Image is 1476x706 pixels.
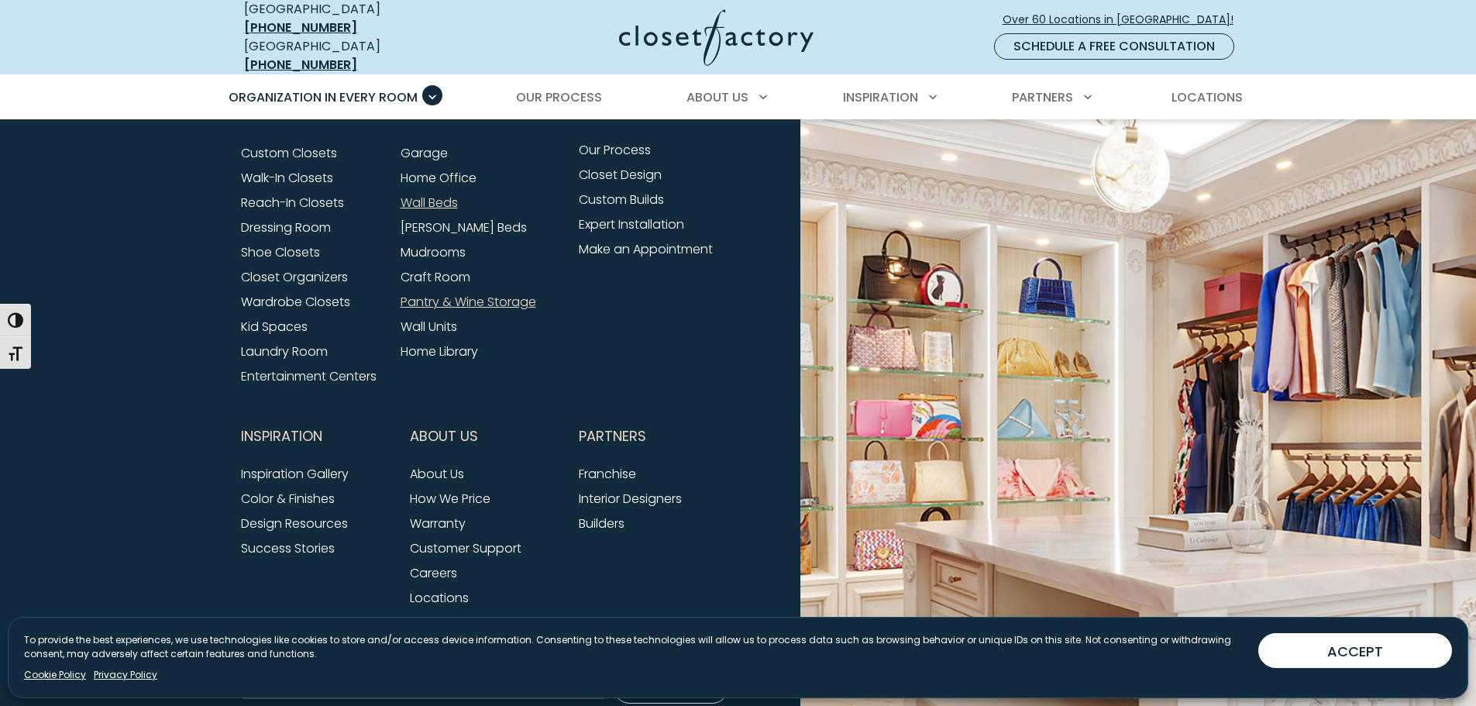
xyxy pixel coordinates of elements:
[241,367,377,385] a: Entertainment Centers
[1172,88,1243,106] span: Locations
[579,166,662,184] a: Closet Design
[579,490,682,508] a: Interior Designers
[410,515,466,532] a: Warranty
[24,633,1246,661] p: To provide the best experiences, we use technologies like cookies to store and/or access device i...
[401,343,478,360] a: Home Library
[229,88,418,106] span: Organization in Every Room
[24,668,86,682] a: Cookie Policy
[401,219,527,236] a: [PERSON_NAME] Beds
[244,19,357,36] a: [PHONE_NUMBER]
[401,268,470,286] a: Craft Room
[401,144,448,162] a: Garage
[241,293,350,311] a: Wardrobe Closets
[241,169,333,187] a: Walk-In Closets
[241,268,348,286] a: Closet Organizers
[241,219,331,236] a: Dressing Room
[241,539,335,557] a: Success Stories
[410,589,469,607] a: Locations
[241,465,349,483] a: Inspiration Gallery
[401,169,477,187] a: Home Office
[579,465,636,483] a: Franchise
[579,191,664,208] a: Custom Builds
[241,194,344,212] a: Reach-In Closets
[410,417,478,456] span: About Us
[579,417,729,456] button: Footer Subnav Button - Partners
[241,343,328,360] a: Laundry Room
[579,417,646,456] span: Partners
[94,668,157,682] a: Privacy Policy
[410,490,490,508] a: How We Price
[241,417,391,456] button: Footer Subnav Button - Inspiration
[410,564,457,582] a: Careers
[244,56,357,74] a: [PHONE_NUMBER]
[241,144,337,162] a: Custom Closets
[401,293,536,311] a: Pantry & Wine Storage
[1003,12,1246,28] span: Over 60 Locations in [GEOGRAPHIC_DATA]!
[686,88,748,106] span: About Us
[218,76,1259,119] nav: Primary Menu
[579,215,684,233] a: Expert Installation
[1012,88,1073,106] span: Partners
[410,417,560,456] button: Footer Subnav Button - About Us
[241,490,335,508] a: Color & Finishes
[843,88,918,106] span: Inspiration
[410,539,521,557] a: Customer Support
[241,417,322,456] span: Inspiration
[241,243,320,261] a: Shoe Closets
[579,240,713,258] a: Make an Appointment
[1258,633,1452,668] button: ACCEPT
[516,88,602,106] span: Our Process
[241,318,308,336] a: Kid Spaces
[994,33,1234,60] a: Schedule a Free Consultation
[579,515,624,532] a: Builders
[401,318,457,336] a: Wall Units
[619,9,814,66] img: Closet Factory Logo
[401,243,466,261] a: Mudrooms
[410,465,464,483] a: About Us
[1002,6,1247,33] a: Over 60 Locations in [GEOGRAPHIC_DATA]!
[579,141,651,159] a: Our Process
[241,515,348,532] a: Design Resources
[244,37,469,74] div: [GEOGRAPHIC_DATA]
[401,194,458,212] a: Wall Beds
